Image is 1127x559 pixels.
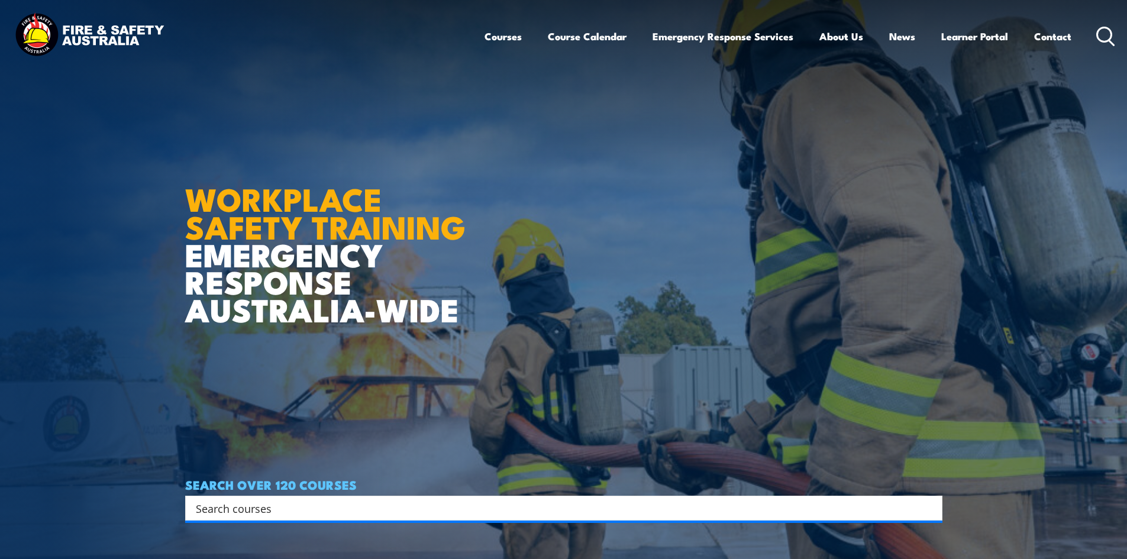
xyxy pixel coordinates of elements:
[548,21,627,52] a: Course Calendar
[819,21,863,52] a: About Us
[941,21,1008,52] a: Learner Portal
[1034,21,1071,52] a: Contact
[198,500,919,516] form: Search form
[485,21,522,52] a: Courses
[185,155,474,323] h1: EMERGENCY RESPONSE AUSTRALIA-WIDE
[653,21,793,52] a: Emergency Response Services
[889,21,915,52] a: News
[185,478,942,491] h4: SEARCH OVER 120 COURSES
[185,173,466,250] strong: WORKPLACE SAFETY TRAINING
[196,499,916,517] input: Search input
[922,500,938,516] button: Search magnifier button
